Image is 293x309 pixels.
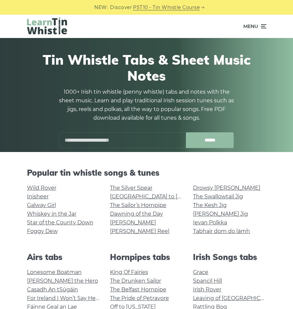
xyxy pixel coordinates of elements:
a: Irish Rover [193,286,221,293]
a: Galway Girl [27,202,56,208]
a: Lonesome Boatman [27,269,82,275]
a: Grace [193,269,208,275]
a: Drowsy [PERSON_NAME] [193,185,260,191]
a: For Ireland I Won’t Say Her Name [27,295,115,301]
a: Dawning of the Day [110,211,163,217]
a: The Kesh Jig [193,202,227,208]
h2: Irish Songs tabs [193,252,266,262]
a: [PERSON_NAME] the Hero [27,278,98,284]
a: The Sailor’s Hornpipe [110,202,166,208]
span: Menu [243,18,258,35]
a: Tabhair dom do lámh [193,228,250,234]
a: [PERSON_NAME] [110,219,156,226]
a: The Belfast Hornpipe [110,286,166,293]
a: [PERSON_NAME] Jig [193,211,248,217]
img: LearnTinWhistle.com [27,17,67,34]
a: Wild Rover [27,185,56,191]
p: 1000+ Irish tin whistle (penny whistle) tabs and notes with the sheet music. Learn and play tradi... [57,88,237,122]
a: Star of the County Down [27,219,93,226]
a: Casadh An tSúgáin [27,286,78,293]
a: The Pride of Petravore [110,295,169,301]
h2: Airs tabs [27,252,100,262]
a: King Of Fairies [110,269,148,275]
a: The Silver Spear [110,185,152,191]
a: Spancil Hill [193,278,222,284]
a: Foggy Dew [27,228,58,234]
a: Whiskey in the Jar [27,211,76,217]
h2: Hornpipes tabs [110,252,183,262]
a: Inisheer [27,193,49,200]
a: Ievan Polkka [193,219,227,226]
a: [GEOGRAPHIC_DATA] to [GEOGRAPHIC_DATA] [110,193,233,200]
a: [PERSON_NAME] Reel [110,228,169,234]
h1: Tin Whistle Tabs & Sheet Music Notes [27,52,266,84]
a: The Drunken Sailor [110,278,161,284]
h2: Popular tin whistle songs & tunes [27,168,266,178]
a: The Swallowtail Jig [193,193,243,200]
a: Leaving of [GEOGRAPHIC_DATA] [193,295,279,301]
